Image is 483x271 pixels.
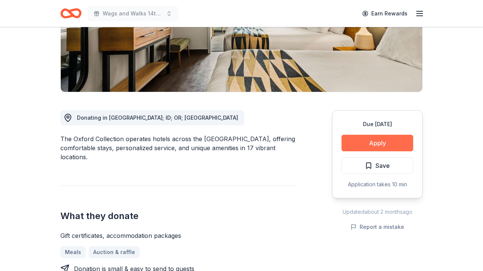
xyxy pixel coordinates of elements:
h2: What they donate [60,210,296,222]
a: Earn Rewards [358,7,412,20]
div: Gift certificates, accommodation packages [60,231,296,240]
a: Auction & raffle [89,246,140,258]
button: Report a mistake [351,222,404,231]
div: Application takes 10 min [341,180,413,189]
button: Wags and Walks 14th Annual Online Auction [88,6,178,21]
div: The Oxford Collection operates hotels across the [GEOGRAPHIC_DATA], offering comfortable stays, p... [60,134,296,161]
button: Apply [341,135,413,151]
div: Updated about 2 months ago [332,207,423,216]
span: Save [375,161,390,171]
span: Wags and Walks 14th Annual Online Auction [103,9,163,18]
span: Donating in [GEOGRAPHIC_DATA]; ID; OR; [GEOGRAPHIC_DATA] [77,114,238,121]
a: Meals [60,246,86,258]
button: Save [341,157,413,174]
div: Due [DATE] [341,120,413,129]
a: Home [60,5,82,22]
